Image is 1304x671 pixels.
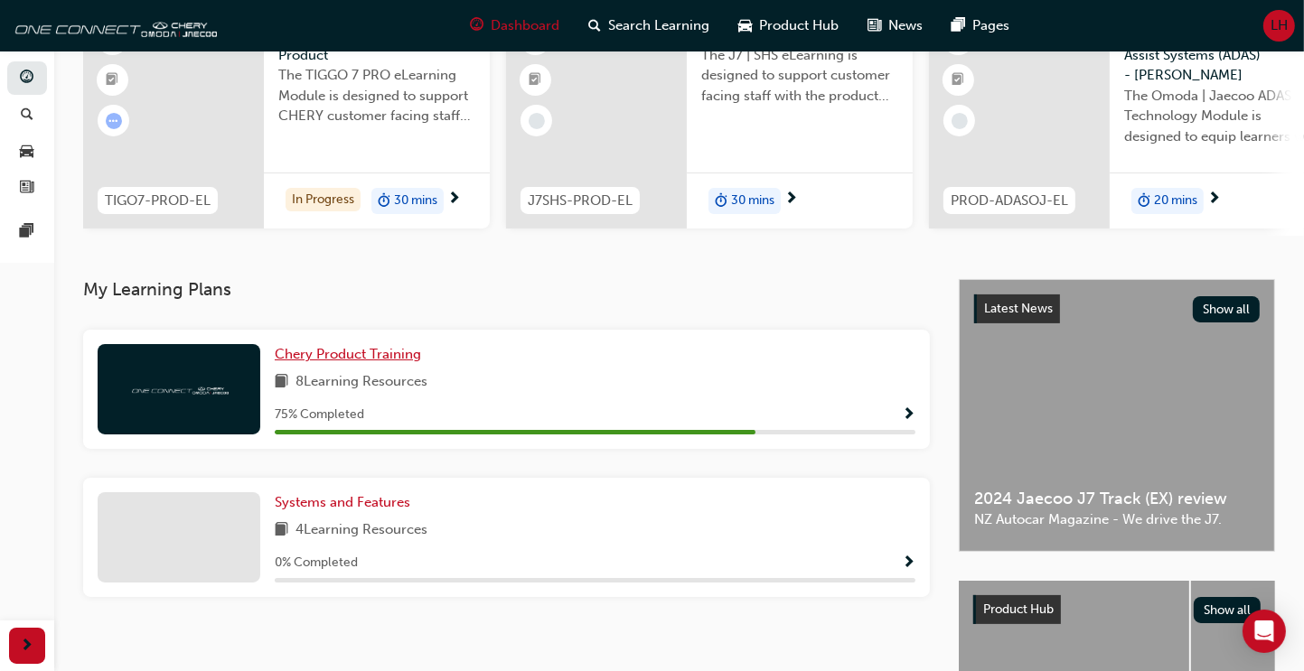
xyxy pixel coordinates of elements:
[21,635,34,657] span: next-icon
[1154,191,1197,211] span: 20 mins
[378,190,390,213] span: duration-icon
[129,380,229,397] img: oneconnect
[471,14,484,37] span: guage-icon
[275,553,358,573] span: 0 % Completed
[974,509,1260,530] span: NZ Autocar Magazine - We drive the J7.
[530,69,542,92] span: booktick-icon
[1138,190,1150,213] span: duration-icon
[952,69,965,92] span: booktick-icon
[506,10,913,228] a: J7SHS-PROD-ELJ7 | SHS - ProductThe J7 | SHS eLearning is designed to support customer facing staf...
[951,191,1068,211] span: PROD-ADASOJ-EL
[275,492,417,513] a: Systems and Features
[21,224,34,240] span: pages-icon
[760,15,840,36] span: Product Hub
[974,489,1260,509] span: 2024 Jaecoo J7 Track (EX) review
[938,7,1025,44] a: pages-iconPages
[973,15,1010,36] span: Pages
[83,279,930,300] h3: My Learning Plans
[902,407,915,424] span: Show Progress
[275,371,288,394] span: book-icon
[275,494,410,510] span: Systems and Features
[105,191,211,211] span: TIGO7-PROD-EL
[731,191,774,211] span: 30 mins
[959,279,1275,552] a: Latest NewsShow all2024 Jaecoo J7 Track (EX) reviewNZ Autocar Magazine - We drive the J7.
[275,519,288,542] span: book-icon
[275,344,428,365] a: Chery Product Training
[21,144,34,160] span: car-icon
[715,190,727,213] span: duration-icon
[21,107,33,124] span: search-icon
[974,294,1260,323] a: Latest NewsShow all
[286,188,361,212] div: In Progress
[983,601,1054,617] span: Product Hub
[701,45,898,107] span: The J7 | SHS eLearning is designed to support customer facing staff with the product and sales in...
[984,301,1053,316] span: Latest News
[609,15,710,36] span: Search Learning
[456,7,575,44] a: guage-iconDashboard
[275,405,364,425] span: 75 % Completed
[278,65,475,126] span: The TIGGO 7 PRO eLearning Module is designed to support CHERY customer facing staff with the prod...
[9,7,217,43] img: oneconnect
[107,69,119,92] span: booktick-icon
[83,10,490,228] a: TIGO7-PROD-ELTIGGO 7 PRO - ProductThe TIGGO 7 PRO eLearning Module is designed to support CHERY c...
[784,191,798,208] span: next-icon
[725,7,854,44] a: car-iconProduct Hub
[275,346,421,362] span: Chery Product Training
[21,181,34,197] span: news-icon
[1243,610,1286,653] div: Open Intercom Messenger
[902,404,915,426] button: Show Progress
[739,14,753,37] span: car-icon
[1271,15,1288,36] span: LH
[1194,597,1262,623] button: Show all
[973,595,1261,624] a: Product HubShow all
[1193,296,1261,322] button: Show all
[296,371,427,394] span: 8 Learning Resources
[394,191,437,211] span: 30 mins
[447,191,461,208] span: next-icon
[106,113,122,129] span: learningRecordVerb_ATTEMPT-icon
[1207,191,1221,208] span: next-icon
[529,113,545,129] span: learningRecordVerb_NONE-icon
[868,14,882,37] span: news-icon
[589,14,602,37] span: search-icon
[528,191,633,211] span: J7SHS-PROD-EL
[854,7,938,44] a: news-iconNews
[902,552,915,574] button: Show Progress
[575,7,725,44] a: search-iconSearch Learning
[952,14,966,37] span: pages-icon
[1263,10,1295,42] button: LH
[902,555,915,572] span: Show Progress
[889,15,924,36] span: News
[492,15,560,36] span: Dashboard
[296,519,427,542] span: 4 Learning Resources
[952,113,968,129] span: learningRecordVerb_NONE-icon
[21,70,34,87] span: guage-icon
